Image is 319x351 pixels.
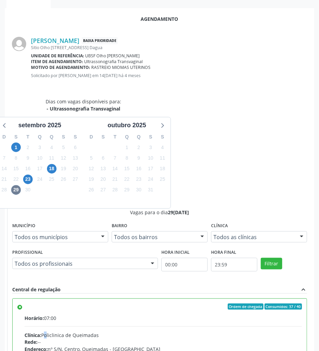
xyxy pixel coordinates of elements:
[31,53,84,59] b: Unidade de referência:
[86,153,96,163] span: domingo, 5 de outubro de 2025
[110,153,120,163] span: terça-feira, 7 de outubro de 2025
[70,164,80,174] span: sábado, 20 de setembro de 2025
[122,164,132,174] span: quarta-feira, 15 de outubro de 2025
[122,175,132,184] span: quarta-feira, 22 de outubro de 2025
[86,185,96,195] span: domingo, 26 de outubro de 2025
[23,143,33,152] span: terça-feira, 2 de setembro de 2025
[25,315,302,322] div: 07:00
[35,164,45,174] span: quarta-feira, 17 de setembro de 2025
[12,209,307,216] div: Vagas para o dia
[84,59,143,64] span: Ultrassonografia Transvaginal
[31,73,307,78] p: Solicitado por [PERSON_NAME] em 14[DATE] há 4 meses
[31,59,83,64] b: Item de agendamento:
[134,143,144,152] span: quinta-feira, 2 de outubro de 2025
[122,153,132,163] span: quarta-feira, 8 de outubro de 2025
[261,258,282,269] button: Filtrar
[122,185,132,195] span: quarta-feira, 29 de outubro de 2025
[265,304,302,310] span: Consumidos: 37 / 40
[12,221,35,231] label: Município
[92,64,151,70] span: RASTREIO MIOMAS UTERINOS
[85,53,140,59] span: UBSF Olho [PERSON_NAME]
[146,175,155,184] span: sexta-feira, 24 de outubro de 2025
[146,185,155,195] span: sexta-feira, 31 de outubro de 2025
[121,132,133,142] div: Q
[47,164,57,174] span: quinta-feira, 18 de setembro de 2025
[146,164,155,174] span: sexta-feira, 17 de outubro de 2025
[112,221,127,231] label: Bairro
[46,105,121,112] div: - Ultrassonografia Transvaginal
[25,332,302,339] div: Policlinica de Queimadas
[110,185,120,195] span: terça-feira, 28 de outubro de 2025
[211,221,228,231] label: Clínica
[168,209,189,216] span: 29[DATE]
[157,132,169,142] div: S
[134,175,144,184] span: quinta-feira, 23 de outubro de 2025
[82,37,118,44] span: Baixa Prioridade
[12,15,307,23] div: Agendamento
[25,315,44,321] span: Horário:
[109,132,121,142] div: T
[31,37,79,44] a: [PERSON_NAME]
[70,175,80,184] span: sábado, 27 de setembro de 2025
[35,143,45,152] span: quarta-feira, 3 de setembro de 2025
[35,153,45,163] span: quarta-feira, 10 de setembro de 2025
[23,164,33,174] span: terça-feira, 16 de setembro de 2025
[10,132,22,142] div: S
[114,234,194,240] span: Todos os bairros
[23,153,33,163] span: terça-feira, 9 de setembro de 2025
[15,234,94,240] span: Todos os municípios
[110,175,120,184] span: terça-feira, 21 de outubro de 2025
[158,143,167,152] span: sábado, 4 de outubro de 2025
[23,185,33,195] span: terça-feira, 30 de setembro de 2025
[86,175,96,184] span: domingo, 19 de outubro de 2025
[15,260,144,267] span: Todos os profissionais
[133,132,145,142] div: Q
[23,175,33,184] span: terça-feira, 23 de setembro de 2025
[46,132,58,142] div: Q
[161,247,190,258] label: Hora inicial
[34,132,46,142] div: Q
[158,153,167,163] span: sábado, 11 de outubro de 2025
[134,164,144,174] span: quinta-feira, 16 de outubro de 2025
[22,132,34,142] div: T
[12,286,61,293] div: Central de regulação
[59,143,68,152] span: sexta-feira, 5 de setembro de 2025
[97,132,109,142] div: S
[98,164,108,174] span: segunda-feira, 13 de outubro de 2025
[35,175,45,184] span: quarta-feira, 24 de setembro de 2025
[122,143,132,152] span: quarta-feira, 1 de outubro de 2025
[146,143,155,152] span: sexta-feira, 3 de outubro de 2025
[59,175,68,184] span: sexta-feira, 26 de setembro de 2025
[211,258,257,272] input: Selecione o horário
[145,132,157,142] div: S
[300,286,307,293] i: expand_less
[85,132,97,142] div: D
[228,304,264,310] span: Ordem de chegada
[47,175,57,184] span: quinta-feira, 25 de setembro de 2025
[25,332,41,338] span: Clínica:
[31,64,90,70] b: Motivo de agendamento:
[86,164,96,174] span: domingo, 12 de outubro de 2025
[211,247,236,258] label: Hora final
[98,185,108,195] span: segunda-feira, 27 de outubro de 2025
[98,153,108,163] span: segunda-feira, 6 de outubro de 2025
[134,153,144,163] span: quinta-feira, 9 de outubro de 2025
[47,143,57,152] span: quinta-feira, 4 de setembro de 2025
[11,164,21,174] span: segunda-feira, 15 de setembro de 2025
[16,121,64,130] div: setembro 2025
[25,339,302,346] div: --
[110,164,120,174] span: terça-feira, 14 de outubro de 2025
[213,234,293,240] span: Todos as clínicas
[12,247,43,258] label: Profissional
[158,164,167,174] span: sábado, 18 de outubro de 2025
[47,153,57,163] span: quinta-feira, 11 de setembro de 2025
[11,143,21,152] span: segunda-feira, 1 de setembro de 2025
[25,339,37,346] span: Rede:
[11,153,21,163] span: segunda-feira, 8 de setembro de 2025
[161,258,208,272] input: Selecione o horário
[158,175,167,184] span: sábado, 25 de outubro de 2025
[70,143,80,152] span: sábado, 6 de setembro de 2025
[134,185,144,195] span: quinta-feira, 30 de outubro de 2025
[146,153,155,163] span: sexta-feira, 10 de outubro de 2025
[59,164,68,174] span: sexta-feira, 19 de setembro de 2025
